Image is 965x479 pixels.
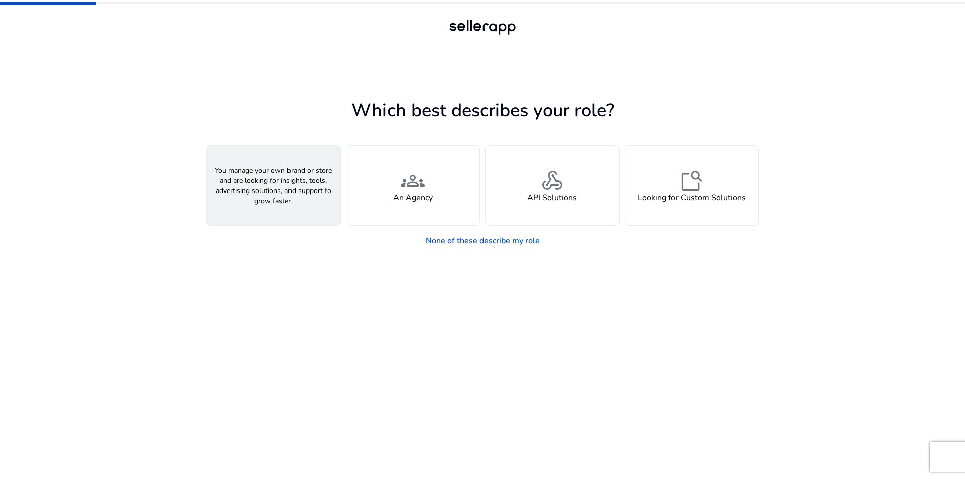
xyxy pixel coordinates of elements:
button: groupsAn Agency [346,145,480,226]
h4: Looking for Custom Solutions [638,193,746,203]
button: You manage your own brand or store and are looking for insights, tools, advertising solutions, an... [206,145,341,226]
a: None of these describe my role [418,231,548,251]
h4: An Agency [393,193,433,203]
span: webhook [540,169,564,193]
button: feature_searchLooking for Custom Solutions [625,145,759,226]
h4: API Solutions [527,193,577,203]
span: feature_search [680,169,704,193]
h1: Which best describes your role? [206,100,759,121]
span: groups [401,169,425,193]
button: webhookAPI Solutions [485,145,620,226]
